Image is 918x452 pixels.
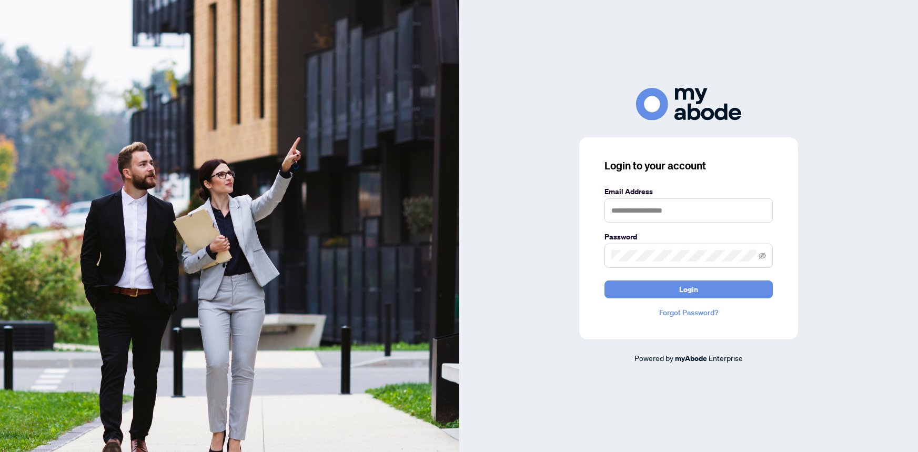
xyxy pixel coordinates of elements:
span: Powered by [634,353,673,363]
label: Password [604,231,773,243]
a: Forgot Password? [604,307,773,318]
button: Login [604,280,773,298]
label: Email Address [604,186,773,197]
img: ma-logo [636,88,741,120]
h3: Login to your account [604,158,773,173]
span: Login [679,281,698,298]
span: eye-invisible [759,252,766,259]
span: Enterprise [709,353,743,363]
a: myAbode [675,353,707,364]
